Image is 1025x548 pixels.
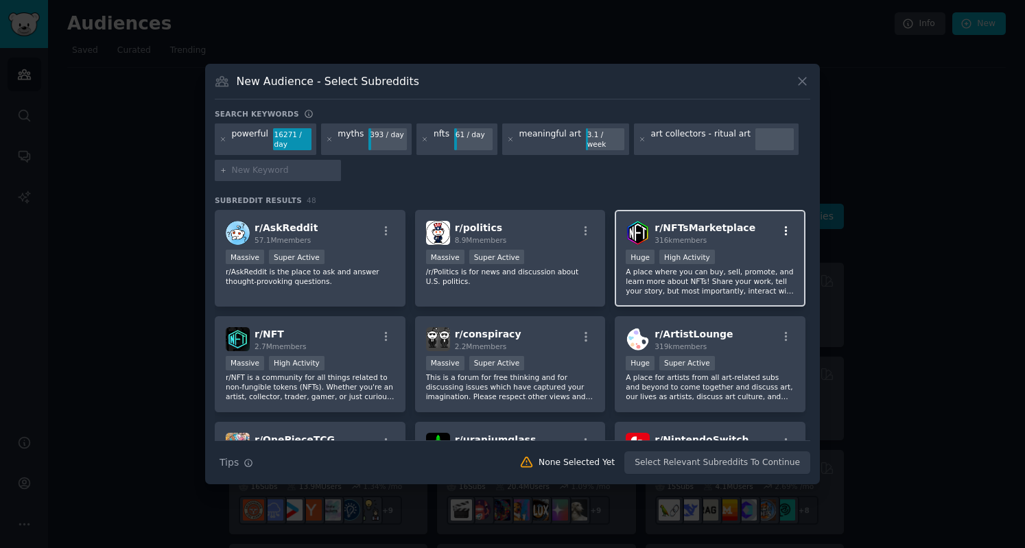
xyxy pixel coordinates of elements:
div: Massive [226,356,264,370]
div: 393 / day [368,128,407,141]
img: politics [426,221,450,245]
p: /r/Politics is for news and discussion about U.S. politics. [426,267,595,286]
button: Tips [215,451,258,475]
img: uraniumglass [426,433,450,457]
span: Tips [220,455,239,470]
p: r/NFT is a community for all things related to non-fungible tokens (NFTs). Whether you're an arti... [226,372,394,401]
span: 48 [307,196,316,204]
span: r/ NFT [255,329,284,339]
span: r/ ArtistLounge [655,329,733,339]
div: High Activity [659,250,715,264]
div: None Selected Yet [539,457,615,469]
span: 57.1M members [255,236,311,244]
span: Subreddit Results [215,195,302,205]
span: r/ NintendoSwitch [655,434,749,445]
div: art collectors - ritual art [650,128,751,150]
p: r/AskReddit is the place to ask and answer thought-provoking questions. [226,267,394,286]
div: myths [338,128,364,150]
span: 2.7M members [255,342,307,350]
img: conspiracy [426,327,450,351]
img: ArtistLounge [626,327,650,351]
span: r/ politics [455,222,502,233]
div: Massive [226,250,264,264]
span: 316k members [655,236,707,244]
div: meaningful art [519,128,581,150]
span: 8.9M members [455,236,507,244]
h3: Search keywords [215,109,299,119]
span: r/ conspiracy [455,329,521,339]
span: r/ OnePieceTCG [255,434,335,445]
p: A place for artists from all art-related subs and beyond to come together and discuss art, our li... [626,372,794,401]
p: This is a forum for free thinking and for discussing issues which have captured your imagination.... [426,372,595,401]
img: AskReddit [226,221,250,245]
img: NintendoSwitch [626,433,650,457]
div: Massive [426,250,464,264]
span: r/ NFTsMarketplace [655,222,755,233]
div: Super Active [659,356,715,370]
span: 319k members [655,342,707,350]
p: A place where you can buy, sell, promote, and learn more about NFTs! Share your work, tell your s... [626,267,794,296]
img: OnePieceTCG [226,433,250,457]
div: Massive [426,356,464,370]
span: r/ AskReddit [255,222,318,233]
div: 3.1 / week [586,128,624,150]
div: High Activity [269,356,325,370]
input: New Keyword [232,165,336,177]
div: Super Active [269,250,325,264]
img: NFT [226,327,250,351]
span: 2.2M members [455,342,507,350]
div: powerful [232,128,268,150]
div: Huge [626,250,655,264]
div: Huge [626,356,655,370]
div: 61 / day [454,128,493,141]
div: 16271 / day [273,128,311,150]
h3: New Audience - Select Subreddits [237,74,419,88]
div: nfts [434,128,449,150]
div: Super Active [469,356,525,370]
img: NFTsMarketplace [626,221,650,245]
span: r/ uraniumglass [455,434,537,445]
div: Super Active [469,250,525,264]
